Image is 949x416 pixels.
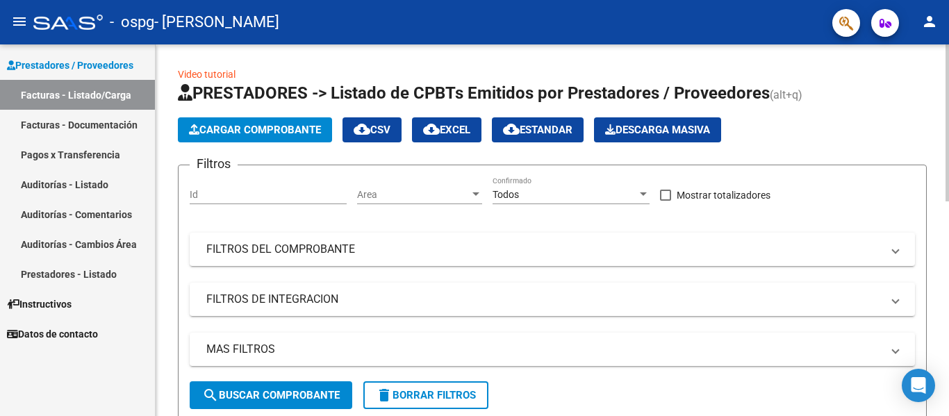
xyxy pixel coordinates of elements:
[503,124,572,136] span: Estandar
[412,117,481,142] button: EXCEL
[376,389,476,401] span: Borrar Filtros
[493,189,519,200] span: Todos
[770,88,802,101] span: (alt+q)
[202,389,340,401] span: Buscar Comprobante
[492,117,584,142] button: Estandar
[594,117,721,142] app-download-masive: Descarga masiva de comprobantes (adjuntos)
[423,124,470,136] span: EXCEL
[343,117,402,142] button: CSV
[190,154,238,174] h3: Filtros
[354,121,370,138] mat-icon: cloud_download
[605,124,710,136] span: Descarga Masiva
[178,69,236,80] a: Video tutorial
[110,7,154,38] span: - ospg
[154,7,279,38] span: - [PERSON_NAME]
[7,326,98,342] span: Datos de contacto
[11,13,28,30] mat-icon: menu
[363,381,488,409] button: Borrar Filtros
[7,297,72,312] span: Instructivos
[202,387,219,403] mat-icon: search
[354,124,390,136] span: CSV
[206,242,882,257] mat-panel-title: FILTROS DEL COMPROBANTE
[503,121,520,138] mat-icon: cloud_download
[206,342,882,357] mat-panel-title: MAS FILTROS
[921,13,938,30] mat-icon: person
[677,187,770,203] span: Mostrar totalizadores
[190,381,352,409] button: Buscar Comprobante
[7,58,133,73] span: Prestadores / Proveedores
[376,387,393,403] mat-icon: delete
[423,121,440,138] mat-icon: cloud_download
[902,369,935,402] div: Open Intercom Messenger
[594,117,721,142] button: Descarga Masiva
[178,117,332,142] button: Cargar Comprobante
[206,292,882,307] mat-panel-title: FILTROS DE INTEGRACION
[190,283,915,316] mat-expansion-panel-header: FILTROS DE INTEGRACION
[178,83,770,103] span: PRESTADORES -> Listado de CPBTs Emitidos por Prestadores / Proveedores
[190,233,915,266] mat-expansion-panel-header: FILTROS DEL COMPROBANTE
[190,333,915,366] mat-expansion-panel-header: MAS FILTROS
[189,124,321,136] span: Cargar Comprobante
[357,189,470,201] span: Area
